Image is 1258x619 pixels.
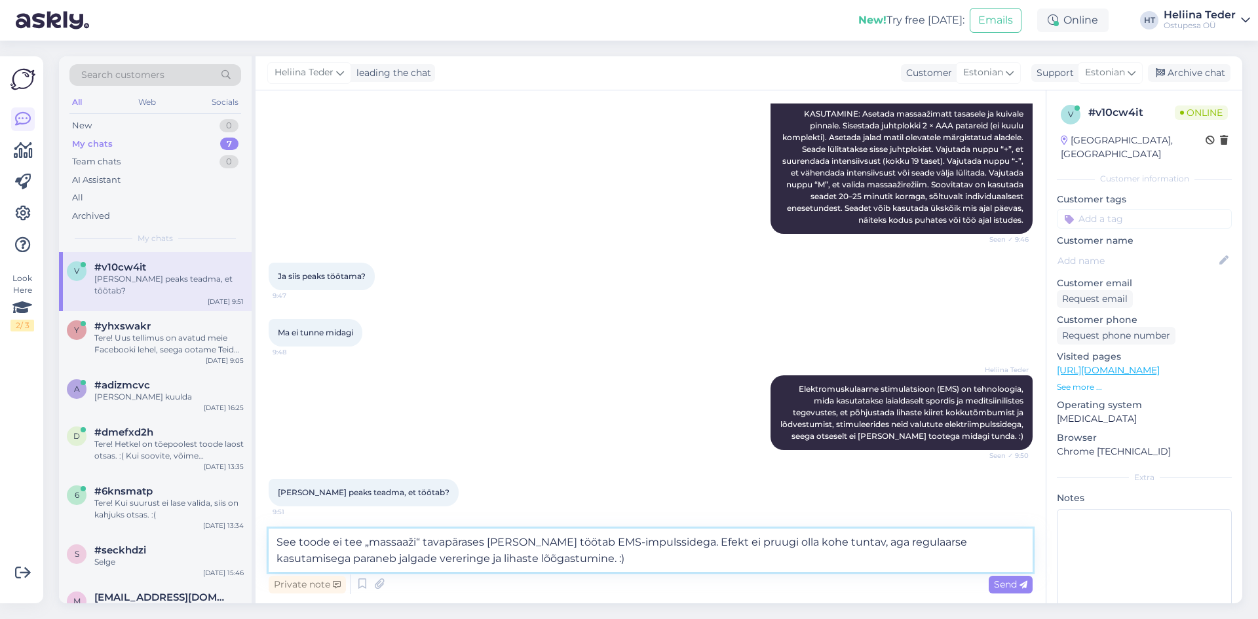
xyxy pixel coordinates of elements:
[273,291,322,301] span: 9:47
[94,391,244,403] div: [PERSON_NAME] kuulda
[963,66,1003,80] span: Estonian
[10,320,34,331] div: 2 / 3
[94,379,150,391] span: #adizmcvc
[94,261,146,273] span: #v10cw4it
[72,210,110,223] div: Archived
[1140,11,1158,29] div: HT
[269,576,346,593] div: Private note
[203,568,244,578] div: [DATE] 15:46
[1164,10,1236,20] div: Heliina Teder
[1057,398,1232,412] p: Operating system
[351,66,431,80] div: leading the chat
[980,234,1029,244] span: Seen ✓ 9:46
[94,426,153,438] span: #dmefxd2h
[970,8,1021,33] button: Emails
[72,174,121,187] div: AI Assistant
[94,497,244,521] div: Tere! Kui suurust ei lase valida, siis on kahjuks otsas. :(
[1175,105,1228,120] span: Online
[74,266,79,276] span: v
[1058,253,1217,268] input: Add name
[1057,364,1160,376] a: [URL][DOMAIN_NAME]
[75,490,79,500] span: 6
[1057,290,1133,308] div: Request email
[94,591,231,603] span: mareki.postkast@mail.ee
[72,191,83,204] div: All
[1057,431,1232,445] p: Browser
[219,119,238,132] div: 0
[1057,491,1232,505] p: Notes
[1057,193,1232,206] p: Customer tags
[203,521,244,531] div: [DATE] 13:34
[1057,472,1232,483] div: Extra
[1057,276,1232,290] p: Customer email
[204,403,244,413] div: [DATE] 16:25
[94,332,244,356] div: Tere! Uus tellimus on avatud meie Facebooki lehel, seega ootame Teid soovi avaldama. :) Postitus ...
[980,365,1029,375] span: Heliina Teder
[73,431,80,441] span: d
[1057,173,1232,185] div: Customer information
[994,578,1027,590] span: Send
[220,138,238,151] div: 7
[138,233,173,244] span: My chats
[1057,209,1232,229] input: Add a tag
[94,320,151,332] span: #yhxswakr
[858,14,886,26] b: New!
[1085,66,1125,80] span: Estonian
[273,347,322,357] span: 9:48
[278,487,449,497] span: [PERSON_NAME] peaks teadma, et töötab?
[1061,134,1206,161] div: [GEOGRAPHIC_DATA], [GEOGRAPHIC_DATA]
[72,138,113,151] div: My chats
[209,94,241,111] div: Socials
[980,451,1029,460] span: Seen ✓ 9:50
[1164,20,1236,31] div: Ostupesa OÜ
[94,485,153,497] span: #6knsmatp
[94,556,244,568] div: Selge
[1057,313,1232,327] p: Customer phone
[1037,9,1109,32] div: Online
[74,325,79,335] span: y
[136,94,159,111] div: Web
[206,356,244,366] div: [DATE] 9:05
[1057,445,1232,459] p: Chrome [TECHNICAL_ID]
[94,544,146,556] span: #seckhdzi
[10,67,35,92] img: Askly Logo
[275,66,334,80] span: Heliina Teder
[72,155,121,168] div: Team chats
[219,155,238,168] div: 0
[1057,412,1232,426] p: [MEDICAL_DATA]
[269,529,1033,572] textarea: See toode ei tee „massaaži“ tavapärases [PERSON_NAME] töötab EMS-impulssidega. Efekt ei pruugi ol...
[10,272,34,331] div: Look Here
[1148,64,1230,82] div: Archive chat
[901,66,952,80] div: Customer
[780,384,1025,441] span: Elektromuskulaarne stimulatsioon (EMS) on tehnoloogia, mida kasutatakse laialdaselt spordis ja me...
[1057,327,1175,345] div: Request phone number
[204,462,244,472] div: [DATE] 13:35
[1088,105,1175,121] div: # v10cw4it
[208,297,244,307] div: [DATE] 9:51
[75,549,79,559] span: s
[858,12,964,28] div: Try free [DATE]:
[273,507,322,517] span: 9:51
[81,68,164,82] span: Search customers
[94,438,244,462] div: Tere! Hetkel on tõepoolest toode laost otsas. :( Kui soovite, võime [PERSON_NAME] soovi edastata ...
[1057,381,1232,393] p: See more ...
[74,384,80,394] span: a
[69,94,85,111] div: All
[94,273,244,297] div: [PERSON_NAME] peaks teadma, et töötab?
[278,271,366,281] span: Ja siis peaks töötama?
[1057,350,1232,364] p: Visited pages
[72,119,92,132] div: New
[278,328,353,337] span: Ma ei tunne midagi
[1164,10,1250,31] a: Heliina TederOstupesa OÜ
[1057,234,1232,248] p: Customer name
[1068,109,1073,119] span: v
[1031,66,1074,80] div: Support
[73,596,81,606] span: m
